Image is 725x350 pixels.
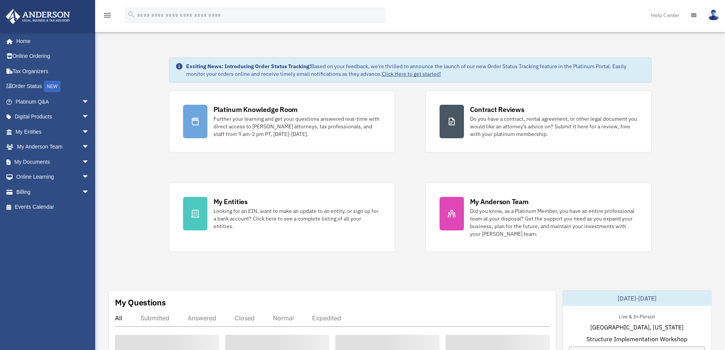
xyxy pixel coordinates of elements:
div: Further your learning and get your questions answered real-time with direct access to [PERSON_NAM... [214,115,381,138]
a: Online Learningarrow_drop_down [5,169,101,185]
span: [GEOGRAPHIC_DATA], [US_STATE] [590,323,684,332]
div: Do you have a contract, rental agreement, or other legal document you would like an attorney's ad... [470,115,637,138]
a: My Entities Looking for an EIN, want to make an update to an entity, or sign up for a bank accoun... [169,183,395,252]
a: Contract Reviews Do you have a contract, rental agreement, or other legal document you would like... [425,91,652,152]
div: My Questions [115,297,166,308]
strong: Exciting News: Introducing Order Status Tracking! [186,63,311,70]
span: arrow_drop_down [82,154,97,170]
a: Events Calendar [5,200,101,215]
span: arrow_drop_down [82,109,97,125]
div: Expedited [312,314,341,322]
a: Tax Organizers [5,64,101,79]
div: [DATE]-[DATE] [563,291,711,306]
a: My Documentsarrow_drop_down [5,154,101,169]
a: menu [103,13,112,20]
a: Platinum Q&Aarrow_drop_down [5,94,101,109]
div: My Entities [214,197,248,206]
img: Anderson Advisors Platinum Portal [3,9,72,24]
span: arrow_drop_down [82,169,97,185]
img: User Pic [708,10,719,21]
div: Contract Reviews [470,105,524,114]
a: Click Here to get started! [382,70,441,77]
span: arrow_drop_down [82,139,97,155]
a: Digital Productsarrow_drop_down [5,109,101,125]
div: NEW [44,81,61,92]
div: Submitted [140,314,169,322]
div: All [115,314,122,322]
a: My Entitiesarrow_drop_down [5,124,101,139]
div: Platinum Knowledge Room [214,105,298,114]
div: My Anderson Team [470,197,529,206]
a: Online Ordering [5,49,101,64]
span: arrow_drop_down [82,94,97,110]
span: arrow_drop_down [82,184,97,200]
a: Home [5,34,97,49]
span: arrow_drop_down [82,124,97,140]
a: My Anderson Team Did you know, as a Platinum Member, you have an entire professional team at your... [425,183,652,252]
a: Billingarrow_drop_down [5,184,101,200]
a: Order StatusNEW [5,79,101,94]
div: Live & In-Person [613,312,661,320]
a: Platinum Knowledge Room Further your learning and get your questions answered real-time with dire... [169,91,395,152]
i: menu [103,11,112,20]
a: My Anderson Teamarrow_drop_down [5,139,101,155]
div: Normal [273,314,294,322]
div: Answered [188,314,216,322]
i: search [127,10,135,19]
div: Based on your feedback, we're thrilled to announce the launch of our new Order Status Tracking fe... [186,62,645,78]
div: Looking for an EIN, want to make an update to an entity, or sign up for a bank account? Click her... [214,207,381,230]
div: Closed [234,314,255,322]
span: Structure Implementation Workshop [586,334,687,344]
div: Did you know, as a Platinum Member, you have an entire professional team at your disposal? Get th... [470,207,637,238]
